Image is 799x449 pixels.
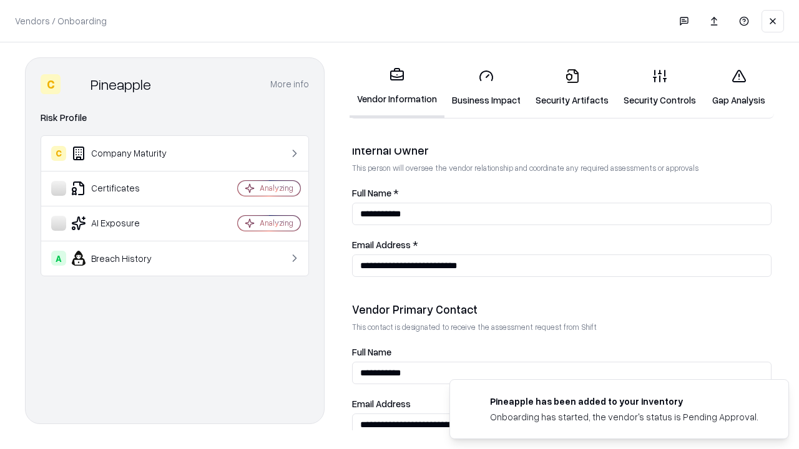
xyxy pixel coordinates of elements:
a: Business Impact [444,59,528,117]
div: Analyzing [260,183,293,193]
div: A [51,251,66,266]
div: Onboarding has started, the vendor's status is Pending Approval. [490,410,758,423]
a: Security Artifacts [528,59,616,117]
div: Pineapple [91,74,151,94]
div: Vendor Primary Contact [352,302,772,317]
div: C [51,146,66,161]
label: Full Name [352,347,772,357]
img: pineappleenergy.com [465,395,480,410]
label: Email Address [352,399,772,408]
div: Internal Owner [352,143,772,158]
div: Certificates [51,181,200,196]
a: Security Controls [616,59,703,117]
div: Analyzing [260,218,293,228]
img: Pineapple [66,74,86,94]
button: More info [270,73,309,95]
div: AI Exposure [51,216,200,231]
div: Risk Profile [41,110,309,125]
p: This contact is designated to receive the assessment request from Shift [352,322,772,332]
div: Breach History [51,251,200,266]
p: This person will oversee the vendor relationship and coordinate any required assessments or appro... [352,163,772,173]
div: C [41,74,61,94]
a: Gap Analysis [703,59,774,117]
div: Pineapple has been added to your inventory [490,395,758,408]
label: Full Name * [352,188,772,198]
a: Vendor Information [350,57,444,118]
label: Email Address * [352,240,772,249]
div: Company Maturity [51,146,200,161]
p: Vendors / Onboarding [15,14,107,27]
